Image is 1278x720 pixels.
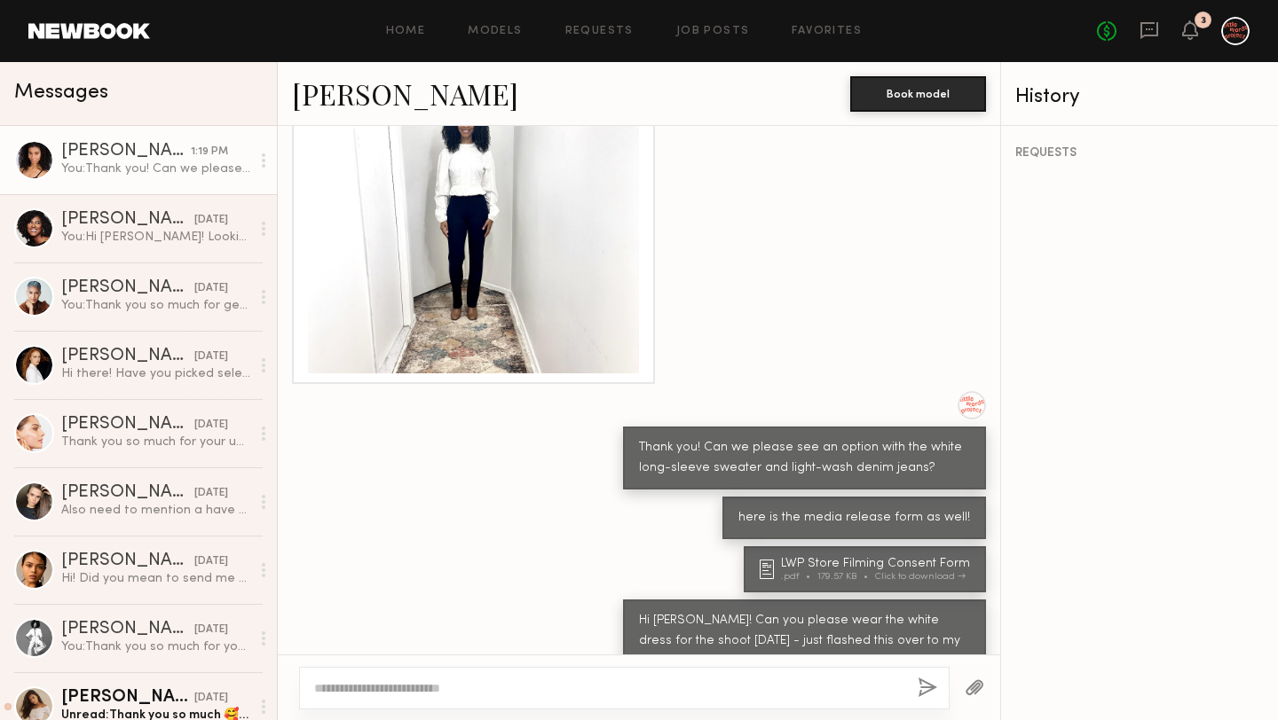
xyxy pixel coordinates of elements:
div: [DATE] [194,622,228,638]
div: Thank you! Can we please see an option with the white long-sleeve sweater and light-wash denim je... [639,438,970,479]
a: LWP Store Filming Consent Form.pdf179.57 KBClick to download [760,558,975,582]
div: [DATE] [194,485,228,502]
div: Hi! Did you mean to send me a request ? [61,570,250,587]
div: [DATE] [194,690,228,707]
div: [DATE] [194,212,228,229]
div: [DATE] [194,280,228,297]
div: History [1015,87,1264,107]
a: Models [468,26,522,37]
div: Also need to mention a have couple new tattoos on my arms, but they are small [61,502,250,519]
a: Favorites [792,26,862,37]
div: Hi [PERSON_NAME]! Can you please wear the white dress for the shoot [DATE] - just flashed this ov... [639,611,970,672]
div: You: Hi [PERSON_NAME]! Looking forward to this [DATE] shoot. Here is the deck (please refer to th... [61,229,250,246]
a: Requests [565,26,634,37]
div: [DATE] [194,417,228,434]
div: Click to download [875,572,966,582]
div: 3 [1201,16,1206,26]
div: Hi there! Have you picked selects for this project? I’m still held as an option and available [DATE] [61,365,250,382]
span: Messages [14,82,108,103]
div: [PERSON_NAME] [61,348,194,365]
div: [PERSON_NAME] [61,621,194,638]
a: Job Posts [676,26,750,37]
a: [PERSON_NAME] [292,74,518,113]
div: You: Thank you! Can we please see an option with the white long-sleeve sweater and light-wash den... [61,160,250,177]
div: here is the media release form as well! [738,508,970,528]
div: [PERSON_NAME] [61,484,194,502]
div: [DATE] [194,553,228,570]
a: Book model [850,85,986,100]
div: [PERSON_NAME] [61,689,194,707]
div: 179.57 KB [817,572,875,582]
div: [PERSON_NAME] [61,552,194,570]
div: You: Thank you so much for getting back to me! Totally understand where you’re coming from, and I... [61,297,250,314]
div: [PERSON_NAME] [61,279,194,297]
div: REQUESTS [1015,147,1264,160]
div: [DATE] [194,348,228,365]
button: Book model [850,76,986,112]
div: [PERSON_NAME] [61,143,191,160]
div: Thank you so much for your understanding. Let’s keep in touch, and I wish you all the best of luc... [61,434,250,450]
div: 1:19 PM [191,144,228,160]
div: [PERSON_NAME] [61,416,194,434]
div: LWP Store Filming Consent Form [781,558,975,570]
div: [PERSON_NAME] [61,211,194,229]
div: You: Thank you so much for your time! [61,638,250,655]
a: Home [386,26,426,37]
div: .pdf [781,572,817,582]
